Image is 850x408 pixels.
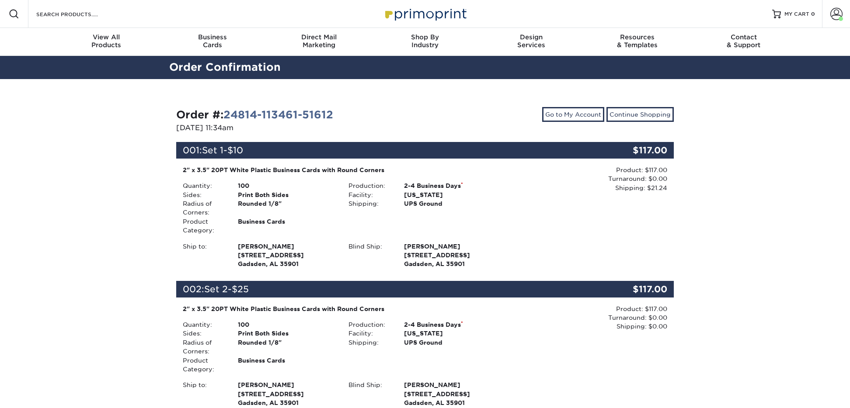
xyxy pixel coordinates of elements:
a: 24814-113461-51612 [223,108,333,121]
span: [STREET_ADDRESS] [238,251,335,259]
p: [DATE] 11:34am [176,123,418,133]
div: Blind Ship: [342,242,397,269]
iframe: Google Customer Reviews [2,381,74,405]
div: Quantity: [176,320,231,329]
img: Primoprint [381,4,469,23]
div: 2-4 Business Days [397,181,508,190]
a: View AllProducts [53,28,160,56]
div: Facility: [342,329,397,338]
span: Design [478,33,584,41]
div: Production: [342,320,397,329]
div: Rounded 1/8" [231,199,342,217]
div: 2" x 3.5" 20PT White Plastic Business Cards with Round Corners [183,304,502,313]
strong: Order #: [176,108,333,121]
span: Contact [690,33,797,41]
div: 2-4 Business Days [397,320,508,329]
div: Product Category: [176,356,231,374]
div: 100 [231,320,342,329]
div: Ship to: [176,380,231,407]
div: Services [478,33,584,49]
span: MY CART [784,10,809,18]
div: & Templates [584,33,690,49]
h2: Order Confirmation [163,59,687,76]
a: Go to My Account [542,107,604,122]
div: Shipping: [342,199,397,208]
div: Print Both Sides [231,329,342,338]
div: Radius of Corners: [176,199,231,217]
div: Marketing [266,33,372,49]
div: Product Category: [176,217,231,235]
div: Sides: [176,329,231,338]
div: 002: [176,281,591,297]
div: & Support [690,33,797,49]
span: Set 2-$25 [204,284,249,294]
span: Resources [584,33,690,41]
span: Business [160,33,266,41]
span: [STREET_ADDRESS] [238,390,335,398]
input: SEARCH PRODUCTS..... [35,9,121,19]
span: Shop By [372,33,478,41]
div: Cards [160,33,266,49]
div: Product: $117.00 Turnaround: $0.00 Shipping: $0.00 [508,304,667,331]
div: Facility: [342,190,397,199]
div: UPS Ground [397,199,508,208]
a: Shop ByIndustry [372,28,478,56]
a: Direct MailMarketing [266,28,372,56]
div: Production: [342,181,397,190]
span: [PERSON_NAME] [238,380,335,389]
span: [PERSON_NAME] [404,242,502,251]
span: View All [53,33,160,41]
span: Direct Mail [266,33,372,41]
span: Set 1-$10 [202,145,243,156]
span: [PERSON_NAME] [404,380,502,389]
div: Business Cards [231,356,342,374]
div: [US_STATE] [397,190,508,199]
div: 100 [231,181,342,190]
strong: Gadsden, AL 35901 [404,380,502,406]
div: Business Cards [231,217,342,235]
div: Quantity: [176,181,231,190]
div: Product: $117.00 Turnaround: $0.00 Shipping: $21.24 [508,166,667,192]
div: UPS Ground [397,338,508,347]
strong: Gadsden, AL 35901 [238,380,335,406]
div: 001: [176,142,591,159]
a: Contact& Support [690,28,797,56]
div: Rounded 1/8" [231,338,342,356]
div: Shipping: [342,338,397,347]
div: Blind Ship: [342,380,397,407]
div: Radius of Corners: [176,338,231,356]
strong: Gadsden, AL 35901 [238,242,335,268]
div: [US_STATE] [397,329,508,338]
div: Ship to: [176,242,231,269]
span: [STREET_ADDRESS] [404,390,502,398]
span: [PERSON_NAME] [238,242,335,251]
div: Print Both Sides [231,190,342,199]
div: 2" x 3.5" 20PT White Plastic Business Cards with Round Corners [183,166,502,174]
div: Industry [372,33,478,49]
div: $117.00 [591,281,674,297]
a: DesignServices [478,28,584,56]
a: Continue Shopping [606,107,674,122]
a: BusinessCards [160,28,266,56]
span: [STREET_ADDRESS] [404,251,502,259]
div: $117.00 [591,142,674,159]
a: Resources& Templates [584,28,690,56]
span: 0 [811,11,815,17]
div: Sides: [176,190,231,199]
div: Products [53,33,160,49]
strong: Gadsden, AL 35901 [404,242,502,268]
